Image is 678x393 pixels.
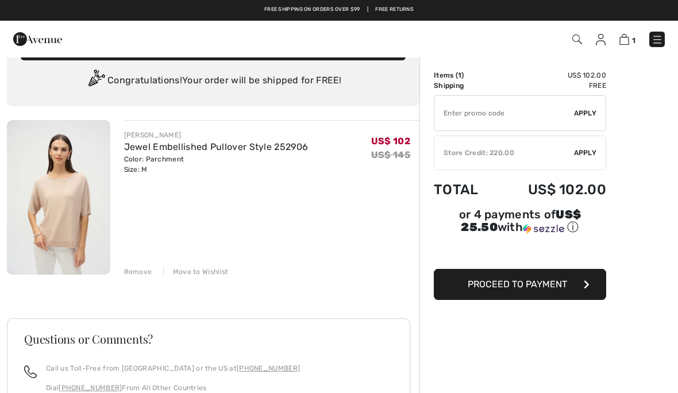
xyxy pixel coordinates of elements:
[84,70,107,93] img: Congratulation2.svg
[434,70,496,80] td: Items ( )
[375,6,414,14] a: Free Returns
[434,80,496,91] td: Shipping
[572,34,582,44] img: Search
[434,269,606,300] button: Proceed to Payment
[163,267,229,277] div: Move to Wishlist
[496,80,606,91] td: Free
[59,384,122,392] a: [PHONE_NUMBER]
[458,71,461,79] span: 1
[124,141,309,152] a: Jewel Embellished Pullover Style 252906
[434,170,496,209] td: Total
[619,32,635,46] a: 1
[434,209,606,235] div: or 4 payments of with
[24,365,37,378] img: call
[496,70,606,80] td: US$ 102.00
[46,363,300,373] p: Call us Toll-Free from [GEOGRAPHIC_DATA] or the US at
[574,108,597,118] span: Apply
[124,154,309,175] div: Color: Parchment Size: M
[434,239,606,265] iframe: PayPal-paypal
[461,207,581,234] span: US$ 25.50
[237,364,300,372] a: [PHONE_NUMBER]
[652,34,663,45] img: Menu
[24,333,393,345] h3: Questions or Comments?
[468,279,567,290] span: Proceed to Payment
[124,267,152,277] div: Remove
[434,96,574,130] input: Promo code
[7,120,110,275] img: Jewel Embellished Pullover Style 252906
[434,209,606,239] div: or 4 payments ofUS$ 25.50withSezzle Click to learn more about Sezzle
[46,383,300,393] p: Dial From All Other Countries
[596,34,606,45] img: My Info
[496,170,606,209] td: US$ 102.00
[523,224,564,234] img: Sezzle
[434,148,574,158] div: Store Credit: 220.00
[632,36,635,45] span: 1
[574,148,597,158] span: Apply
[367,6,368,14] span: |
[124,130,309,140] div: [PERSON_NAME]
[264,6,360,14] a: Free shipping on orders over $99
[371,149,410,160] s: US$ 145
[13,33,62,44] a: 1ère Avenue
[21,70,406,93] div: Congratulations! Your order will be shipped for FREE!
[371,136,410,147] span: US$ 102
[619,34,629,45] img: Shopping Bag
[13,28,62,51] img: 1ère Avenue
